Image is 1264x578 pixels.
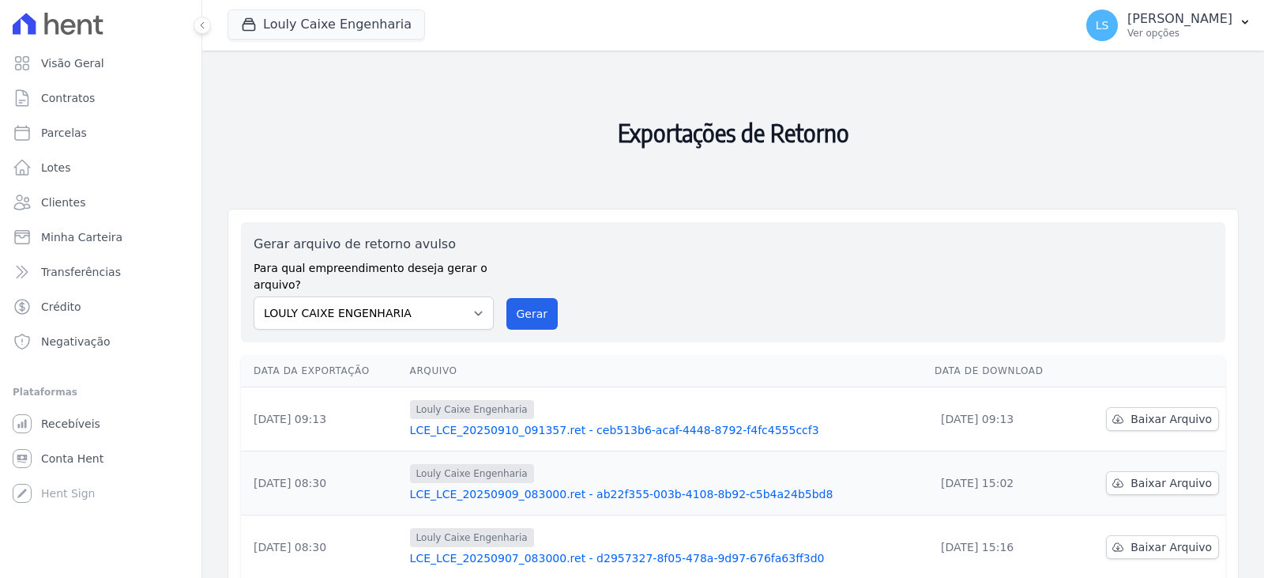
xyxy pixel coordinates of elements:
[41,160,71,176] span: Lotes
[228,63,1239,202] h2: Exportações de Retorno
[6,221,195,253] a: Minha Carteira
[6,291,195,323] a: Crédito
[41,416,100,432] span: Recebíveis
[228,9,425,40] button: Louly Caixe Engenharia
[241,451,404,516] td: [DATE] 08:30
[506,298,559,330] button: Gerar
[41,229,122,245] span: Minha Carteira
[928,451,1074,516] td: [DATE] 15:02
[41,125,87,141] span: Parcelas
[6,82,195,114] a: Contratos
[1127,27,1232,40] p: Ver opções
[6,256,195,288] a: Transferências
[1127,11,1232,27] p: [PERSON_NAME]
[1074,3,1264,47] button: LS [PERSON_NAME] Ver opções
[410,486,922,502] a: LCE_LCE_20250909_083000.ret - ab22f355-003b-4108-8b92-c5b4a24b5bd8
[410,400,534,419] span: Louly Caixe Engenharia
[41,334,111,349] span: Negativação
[41,90,95,106] span: Contratos
[241,387,404,451] td: [DATE] 09:13
[6,408,195,440] a: Recebíveis
[404,355,928,387] th: Arquivo
[41,264,121,280] span: Transferências
[13,383,189,402] div: Plataformas
[410,528,534,547] span: Louly Caixe Engenharia
[1130,475,1212,491] span: Baixar Arquivo
[410,464,534,483] span: Louly Caixe Engenharia
[6,326,195,357] a: Negativação
[6,443,195,474] a: Conta Hent
[1106,535,1219,559] a: Baixar Arquivo
[6,117,195,149] a: Parcelas
[928,355,1074,387] th: Data de Download
[254,235,494,254] label: Gerar arquivo de retorno avulso
[6,152,195,183] a: Lotes
[41,451,103,467] span: Conta Hent
[1106,471,1219,495] a: Baixar Arquivo
[1130,539,1212,555] span: Baixar Arquivo
[410,550,922,566] a: LCE_LCE_20250907_083000.ret - d2957327-8f05-478a-9d97-676fa63ff3d0
[241,355,404,387] th: Data da Exportação
[1106,407,1219,431] a: Baixar Arquivo
[928,387,1074,451] td: [DATE] 09:13
[41,55,104,71] span: Visão Geral
[6,47,195,79] a: Visão Geral
[1130,411,1212,427] span: Baixar Arquivo
[1096,20,1109,31] span: LS
[41,299,81,315] span: Crédito
[254,254,494,293] label: Para qual empreendimento deseja gerar o arquivo?
[41,195,85,210] span: Clientes
[6,187,195,218] a: Clientes
[410,422,922,438] a: LCE_LCE_20250910_091357.ret - ceb513b6-acaf-4448-8792-f4fc4555ccf3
